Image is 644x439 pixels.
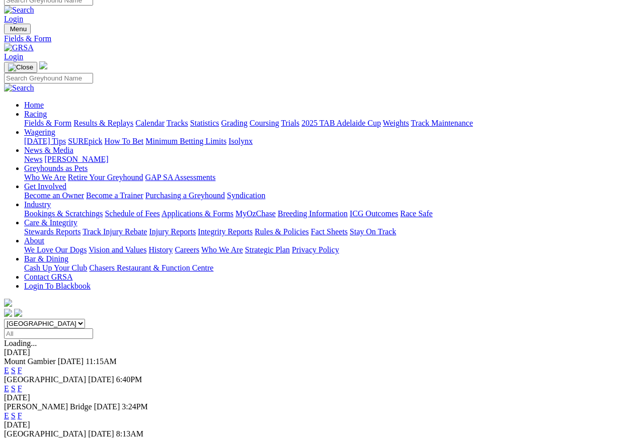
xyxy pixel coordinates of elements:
a: Become a Trainer [86,191,143,200]
a: Injury Reports [149,227,196,236]
a: Results & Replays [73,119,133,127]
a: E [4,411,9,420]
a: Who We Are [24,173,66,182]
span: 6:40PM [116,375,142,384]
a: [PERSON_NAME] [44,155,108,163]
div: Bar & Dining [24,264,640,273]
a: Industry [24,200,51,209]
div: [DATE] [4,420,640,429]
button: Toggle navigation [4,62,37,73]
a: Careers [175,245,199,254]
span: 8:13AM [116,429,143,438]
a: Applications & Forms [162,209,233,218]
a: MyOzChase [235,209,276,218]
div: Wagering [24,137,640,146]
div: Racing [24,119,640,128]
a: Privacy Policy [292,245,339,254]
a: Home [24,101,44,109]
span: [PERSON_NAME] Bridge [4,402,92,411]
a: About [24,236,44,245]
a: Purchasing a Greyhound [145,191,225,200]
img: facebook.svg [4,309,12,317]
img: GRSA [4,43,34,52]
a: SUREpick [68,137,102,145]
span: [GEOGRAPHIC_DATA] [4,375,86,384]
a: Become an Owner [24,191,84,200]
div: Care & Integrity [24,227,640,236]
a: News & Media [24,146,73,154]
div: [DATE] [4,393,640,402]
a: Contact GRSA [24,273,72,281]
img: Search [4,6,34,15]
a: Vision and Values [89,245,146,254]
img: Search [4,83,34,93]
a: Strategic Plan [245,245,290,254]
a: Fields & Form [4,34,640,43]
a: Statistics [190,119,219,127]
a: Stewards Reports [24,227,80,236]
a: Rules & Policies [255,227,309,236]
a: News [24,155,42,163]
a: F [18,384,22,393]
a: ICG Outcomes [350,209,398,218]
a: How To Bet [105,137,144,145]
a: 2025 TAB Adelaide Cup [301,119,381,127]
span: Menu [10,25,27,33]
a: Bookings & Scratchings [24,209,103,218]
a: Coursing [250,119,279,127]
a: Tracks [167,119,188,127]
a: Minimum Betting Limits [145,137,226,145]
a: F [18,411,22,420]
span: [DATE] [88,429,114,438]
a: GAP SA Assessments [145,173,216,182]
a: S [11,366,16,375]
div: Industry [24,209,640,218]
a: Bar & Dining [24,254,68,263]
a: Care & Integrity [24,218,77,227]
a: Grading [221,119,248,127]
div: News & Media [24,155,640,164]
a: Track Injury Rebate [83,227,147,236]
span: [DATE] [94,402,120,411]
div: [DATE] [4,348,640,357]
input: Search [4,73,93,83]
img: logo-grsa-white.png [39,61,47,69]
img: twitter.svg [14,309,22,317]
a: We Love Our Dogs [24,245,87,254]
a: Syndication [227,191,265,200]
a: Trials [281,119,299,127]
a: Get Involved [24,182,66,191]
span: [DATE] [58,357,84,366]
div: Greyhounds as Pets [24,173,640,182]
a: E [4,384,9,393]
a: Race Safe [400,209,432,218]
a: [DATE] Tips [24,137,66,145]
a: Who We Are [201,245,243,254]
a: Wagering [24,128,55,136]
span: 3:24PM [122,402,148,411]
div: Get Involved [24,191,640,200]
a: Fact Sheets [311,227,348,236]
a: S [11,411,16,420]
a: Calendar [135,119,165,127]
a: Breeding Information [278,209,348,218]
a: Isolynx [228,137,253,145]
a: History [148,245,173,254]
a: Cash Up Your Club [24,264,87,272]
span: 11:15AM [86,357,117,366]
a: Racing [24,110,47,118]
a: Login [4,15,23,23]
button: Toggle navigation [4,24,31,34]
a: Track Maintenance [411,119,473,127]
a: Greyhounds as Pets [24,164,88,172]
a: S [11,384,16,393]
a: Schedule of Fees [105,209,159,218]
img: logo-grsa-white.png [4,299,12,307]
a: Chasers Restaurant & Function Centre [89,264,213,272]
span: Mount Gambier [4,357,56,366]
a: Weights [383,119,409,127]
a: Retire Your Greyhound [68,173,143,182]
span: [DATE] [88,375,114,384]
div: About [24,245,640,254]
